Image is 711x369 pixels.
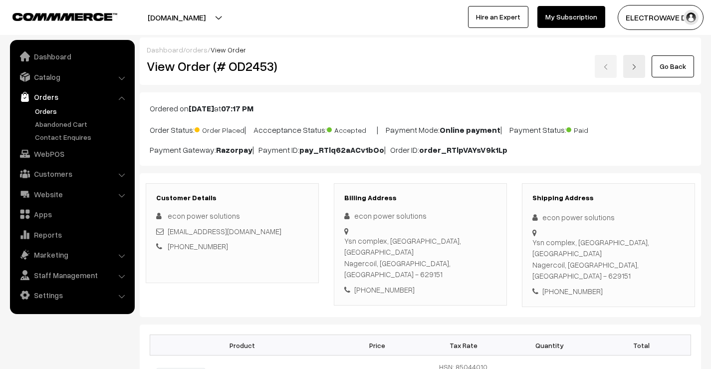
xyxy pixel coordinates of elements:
th: Quantity [506,335,592,356]
span: econ power solutions [168,211,240,220]
span: Order Placed [195,122,244,135]
span: Paid [566,122,616,135]
a: Orders [12,88,131,106]
a: [EMAIL_ADDRESS][DOMAIN_NAME] [168,227,281,236]
th: Price [334,335,420,356]
span: View Order [211,45,246,54]
div: / / [147,44,694,55]
a: Dashboard [12,47,131,65]
a: Website [12,185,131,203]
div: Ysn complex, [GEOGRAPHIC_DATA], [GEOGRAPHIC_DATA] Nagercoil, [GEOGRAPHIC_DATA], [GEOGRAPHIC_DATA]... [532,237,685,282]
b: Razorpay [216,145,252,155]
a: COMMMERCE [12,10,100,22]
img: user [684,10,699,25]
a: WebPOS [12,145,131,163]
button: [DOMAIN_NAME] [113,5,240,30]
a: orders [186,45,208,54]
div: [PHONE_NUMBER] [532,286,685,297]
a: Customers [12,165,131,183]
div: Ysn complex, [GEOGRAPHIC_DATA], [GEOGRAPHIC_DATA] Nagercoil, [GEOGRAPHIC_DATA], [GEOGRAPHIC_DATA]... [344,235,496,280]
a: Catalog [12,68,131,86]
button: ELECTROWAVE DE… [618,5,704,30]
b: 07:17 PM [221,103,253,113]
img: COMMMERCE [12,13,117,20]
div: [PHONE_NUMBER] [344,284,496,296]
h2: View Order (# OD2453) [147,58,319,74]
a: Contact Enquires [32,132,131,142]
p: Payment Gateway: | Payment ID: | Order ID: [150,144,691,156]
a: Staff Management [12,266,131,284]
a: Apps [12,205,131,223]
a: Reports [12,226,131,244]
a: [PHONE_NUMBER] [168,242,228,251]
a: Orders [32,106,131,116]
span: Accepted [327,122,377,135]
b: Online payment [440,125,500,135]
a: Abandoned Cart [32,119,131,129]
a: Go Back [652,55,694,77]
h3: Shipping Address [532,194,685,202]
b: [DATE] [189,103,214,113]
a: Hire an Expert [468,6,528,28]
h3: Customer Details [156,194,308,202]
a: Dashboard [147,45,183,54]
p: Ordered on at [150,102,691,114]
th: Tax Rate [420,335,506,356]
b: order_RTlpVAYsV9k1Lp [419,145,507,155]
h3: Billing Address [344,194,496,202]
a: My Subscription [537,6,605,28]
th: Total [592,335,691,356]
a: Settings [12,286,131,304]
div: econ power solutions [532,212,685,223]
img: right-arrow.png [631,64,637,70]
b: pay_RTlq62aACv1bOo [299,145,384,155]
div: econ power solutions [344,210,496,222]
th: Product [150,335,335,356]
p: Order Status: | Accceptance Status: | Payment Mode: | Payment Status: [150,122,691,136]
a: Marketing [12,246,131,264]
